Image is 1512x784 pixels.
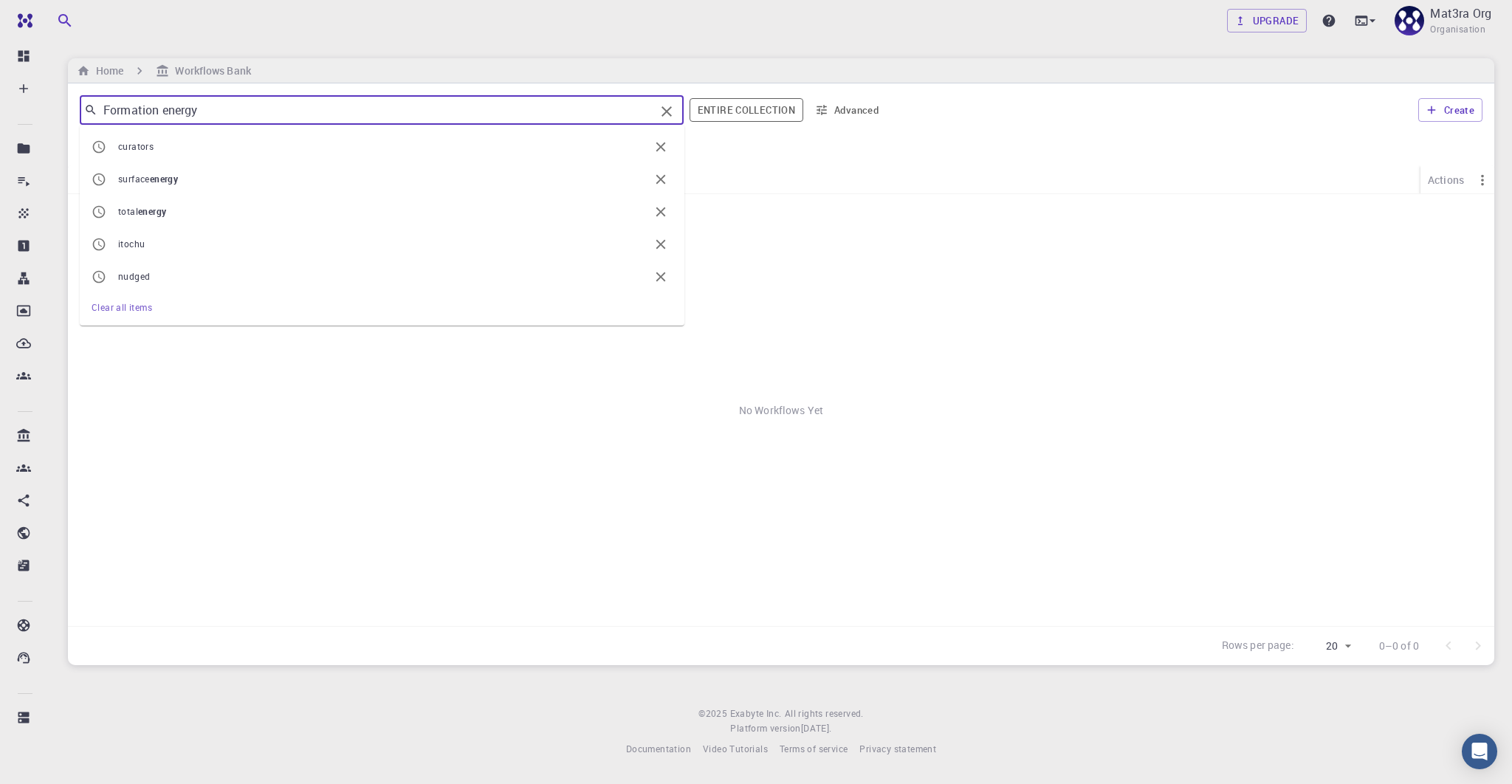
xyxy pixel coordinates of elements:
[703,743,768,754] span: Video Tutorials
[859,743,936,754] span: Privacy statement
[68,194,1494,627] div: No Workflows Yet
[1420,165,1494,194] div: Actions
[1471,168,1494,192] button: Menu
[655,100,678,123] button: Clear
[118,173,150,185] span: surface
[78,140,103,163] button: Columns
[12,13,32,28] img: logo
[730,721,800,736] span: Platform version
[1379,639,1419,653] p: 0–0 of 0
[698,706,729,721] span: © 2025
[780,742,848,757] a: Terms of service
[1428,165,1464,194] div: Actions
[626,743,691,754] span: Documentation
[92,301,152,313] span: Clear all items
[1430,22,1485,37] span: Organisation
[626,742,691,757] a: Documentation
[118,270,150,282] span: nudged
[1418,98,1482,122] button: Create
[1300,636,1355,657] div: 20
[730,706,782,721] a: Exabyte Inc.
[859,742,936,757] a: Privacy statement
[1222,638,1294,655] p: Rows per page:
[690,98,803,122] button: Entire collection
[118,205,138,217] span: total
[1227,9,1307,32] button: Upgrade
[801,722,832,734] span: [DATE] .
[1462,734,1497,769] div: Open Intercom Messenger
[780,743,848,754] span: Terms of service
[690,98,803,122] span: Filter throughout whole library including sets (folders)
[730,707,782,719] span: Exabyte Inc.
[1430,4,1491,22] p: Mat3ra Org
[809,98,886,122] button: Advanced
[90,63,123,79] h6: Home
[150,173,178,185] span: energy
[801,721,832,736] a: [DATE].
[785,706,864,721] span: All rights reserved.
[1395,6,1424,35] img: Mat3ra Org
[74,63,254,79] nav: breadcrumb
[138,205,166,217] span: energy
[703,742,768,757] a: Video Tutorials
[169,63,250,79] h6: Workflows Bank
[118,238,145,250] span: itochu
[31,10,84,24] span: Support
[118,140,154,152] span: curators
